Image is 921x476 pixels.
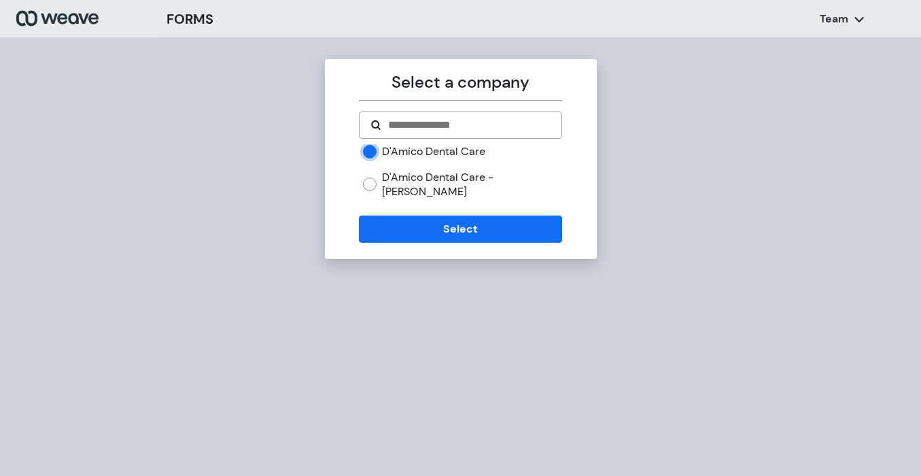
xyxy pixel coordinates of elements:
label: D'Amico Dental Care - [PERSON_NAME] [382,170,562,199]
input: Search [387,117,551,133]
label: D'Amico Dental Care [382,144,485,159]
h3: FORMS [167,9,213,29]
p: Select a company [359,70,562,95]
p: Team [820,12,848,27]
button: Select [359,216,562,243]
